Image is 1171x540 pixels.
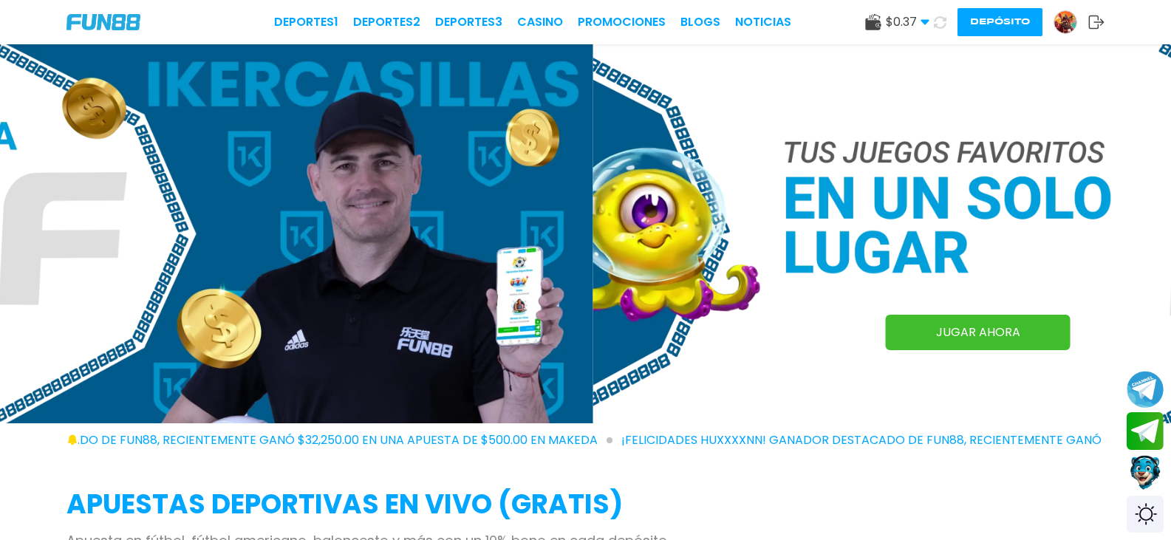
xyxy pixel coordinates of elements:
img: Company Logo [66,14,140,30]
a: BLOGS [680,13,720,31]
a: NOTICIAS [735,13,791,31]
button: Depósito [957,8,1042,36]
a: Deportes1 [274,13,338,31]
a: Avatar [1054,10,1088,34]
h2: APUESTAS DEPORTIVAS EN VIVO (gratis) [66,485,1105,524]
a: CASINO [517,13,563,31]
a: Deportes3 [435,13,502,31]
img: Avatar [1054,11,1076,33]
button: Join telegram channel [1127,370,1164,409]
div: Switch theme [1127,496,1164,533]
a: JUGAR AHORA [886,315,1071,350]
a: Promociones [578,13,666,31]
a: Deportes2 [353,13,420,31]
button: Contact customer service [1127,454,1164,492]
button: Join telegram [1127,412,1164,451]
span: $ 0.37 [886,13,929,31]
